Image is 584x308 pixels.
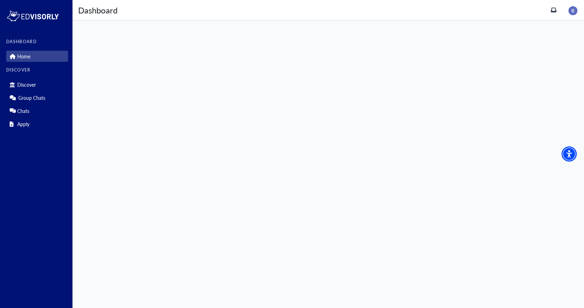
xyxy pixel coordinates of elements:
label: DISCOVER [6,68,68,73]
img: logo [6,9,59,23]
div: Home [6,51,68,62]
p: Chats [17,108,29,114]
p: Apply [17,121,29,127]
div: Discover [6,79,68,90]
p: Home [17,54,30,59]
p: Group Chats [18,95,45,101]
p: Discover [17,82,36,88]
div: Chats [6,105,68,116]
div: Dashboard [78,4,117,16]
div: Accessibility Menu [562,146,577,162]
div: Apply [6,118,68,129]
img: image [568,6,577,15]
div: Group Chats [6,92,68,103]
label: DASHBOARD [6,39,68,44]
